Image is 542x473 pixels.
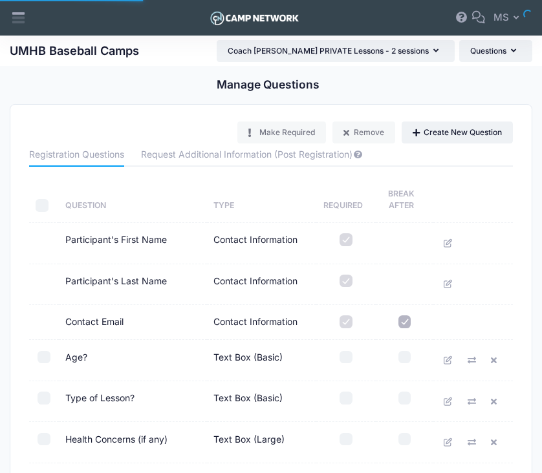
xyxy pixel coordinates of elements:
img: Logo [208,8,301,28]
button: Questions [459,40,532,62]
th: Required [316,177,376,223]
button: Create New Question [402,121,513,143]
td: Text Box (Basic) [207,381,316,423]
td: Age? [59,340,207,381]
a: Request Additional Information (Post Registration) [141,143,363,167]
td: Contact Information [207,305,316,340]
span: MS [493,10,509,25]
td: Contact Information [207,223,316,264]
td: Text Box (Large) [207,422,316,463]
button: Coach [PERSON_NAME] PRIVATE Lessons - 2 sessions [217,40,455,62]
th: Type [207,177,316,223]
th: Break After [376,177,433,223]
td: Health Concerns (if any) [59,422,207,463]
h1: Manage Questions [217,78,320,92]
td: Contact Information [207,264,316,306]
a: Registration Questions [29,143,124,167]
button: MS [485,3,532,33]
td: Text Box (Basic) [207,340,316,381]
th: Question [59,177,207,223]
td: Participant's First Name [59,223,207,264]
td: Participant's Last Name [59,264,207,306]
div: Show aside menu [6,3,32,33]
span: Coach [PERSON_NAME] PRIVATE Lessons - 2 sessions [228,46,429,56]
td: Contact Email [59,305,207,340]
h1: UMHB Baseball Camps [10,44,139,58]
td: Type of Lesson? [59,381,207,423]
